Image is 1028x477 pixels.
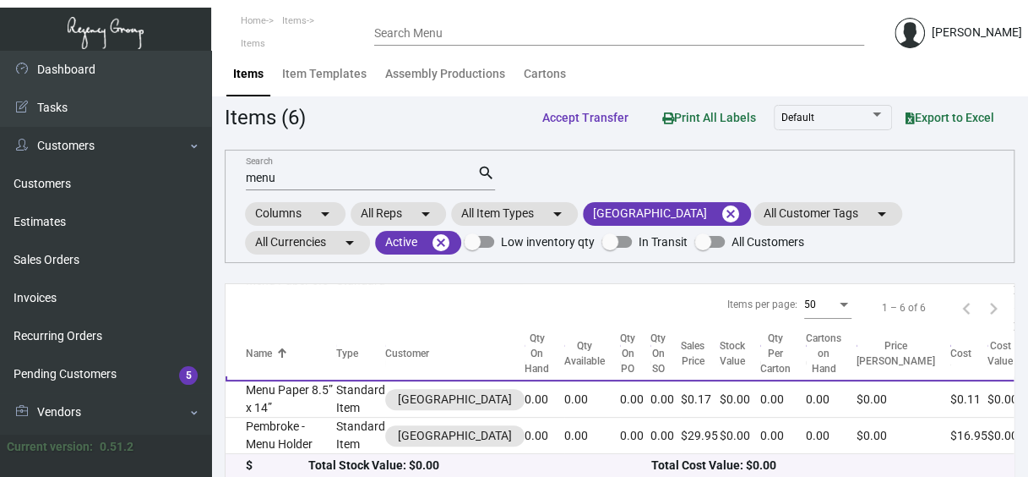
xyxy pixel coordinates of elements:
[620,332,635,377] div: Qty On PO
[857,381,950,418] td: $0.00
[906,111,994,124] span: Export to Excel
[804,299,851,311] mat-select: Items per page:
[753,202,902,226] mat-chip: All Customer Tags
[246,347,272,362] div: Name
[950,418,987,454] td: $16.95
[315,204,335,224] mat-icon: arrow_drop_down
[650,457,993,474] div: Total Cost Value: $0.00
[806,381,857,418] td: 0.00
[529,102,642,133] button: Accept Transfer
[225,102,306,133] div: Items (6)
[547,204,568,224] mat-icon: arrow_drop_down
[308,457,651,474] div: Total Stock Value: $0.00
[804,299,816,310] span: 50
[100,438,133,456] div: 0.51.2
[987,418,1028,454] td: $0.00
[727,297,797,312] div: Items per page:
[760,332,806,377] div: Qty Per Carton
[525,332,564,377] div: Qty On Hand
[806,332,857,377] div: Cartons on Hand
[721,204,741,224] mat-icon: cancel
[351,202,446,226] mat-chip: All Reps
[781,112,814,123] span: Default
[950,381,987,418] td: $0.11
[895,18,925,48] img: admin@bootstrapmaster.com
[681,339,720,370] div: Sales Price
[385,332,525,378] th: Customer
[649,101,770,133] button: Print All Labels
[501,232,595,252] span: Low inventory qty
[246,347,336,362] div: Name
[720,339,760,370] div: Stock Value
[564,339,620,370] div: Qty Available
[872,204,892,224] mat-icon: arrow_drop_down
[950,347,987,362] div: Cost
[650,332,666,377] div: Qty On SO
[245,231,370,255] mat-chip: All Currencies
[806,418,857,454] td: 0.00
[226,381,336,418] td: Menu Paper 8.5” x 14”
[620,332,650,377] div: Qty On PO
[524,65,566,83] div: Cartons
[950,347,971,362] div: Cost
[336,347,385,362] div: Type
[639,232,688,252] span: In Transit
[857,418,950,454] td: $0.00
[953,294,980,321] button: Previous page
[620,381,650,418] td: 0.00
[857,339,950,370] div: Price [PERSON_NAME]
[681,339,704,370] div: Sales Price
[226,418,336,454] td: Pembroke - Menu Holder
[525,381,564,418] td: 0.00
[336,347,358,362] div: Type
[760,381,806,418] td: 0.00
[681,381,720,418] td: $0.17
[720,339,745,370] div: Stock Value
[564,339,605,370] div: Qty Available
[451,202,578,226] mat-chip: All Item Types
[650,418,681,454] td: 0.00
[932,24,1022,41] div: [PERSON_NAME]
[564,381,620,418] td: 0.00
[760,418,806,454] td: 0.00
[245,202,345,226] mat-chip: Columns
[681,418,720,454] td: $29.95
[564,418,620,454] td: 0.00
[416,204,436,224] mat-icon: arrow_drop_down
[892,102,1008,133] button: Export to Excel
[980,294,1007,321] button: Next page
[233,65,264,83] div: Items
[525,332,549,377] div: Qty On Hand
[806,332,841,377] div: Cartons on Hand
[282,15,307,26] span: Items
[857,339,935,370] div: Price [PERSON_NAME]
[340,233,360,253] mat-icon: arrow_drop_down
[431,233,451,253] mat-icon: cancel
[398,391,512,408] div: [GEOGRAPHIC_DATA]
[7,438,93,456] div: Current version:
[987,339,1013,370] div: Cost Value
[987,339,1028,370] div: Cost Value
[542,111,628,124] span: Accept Transfer
[385,65,505,83] div: Assembly Productions
[720,418,760,454] td: $0.00
[241,38,265,49] span: Items
[732,232,804,252] span: All Customers
[336,381,385,418] td: Standard Item
[882,300,926,315] div: 1 – 6 of 6
[241,15,266,26] span: Home
[525,418,564,454] td: 0.00
[282,65,367,83] div: Item Templates
[583,202,751,226] mat-chip: [GEOGRAPHIC_DATA]
[662,111,756,124] span: Print All Labels
[620,418,650,454] td: 0.00
[987,381,1028,418] td: $0.00
[650,381,681,418] td: 0.00
[720,381,760,418] td: $0.00
[398,427,512,445] div: [GEOGRAPHIC_DATA]
[650,332,681,377] div: Qty On SO
[246,457,308,474] div: $
[760,332,791,377] div: Qty Per Carton
[336,418,385,454] td: Standard Item
[375,231,461,255] mat-chip: Active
